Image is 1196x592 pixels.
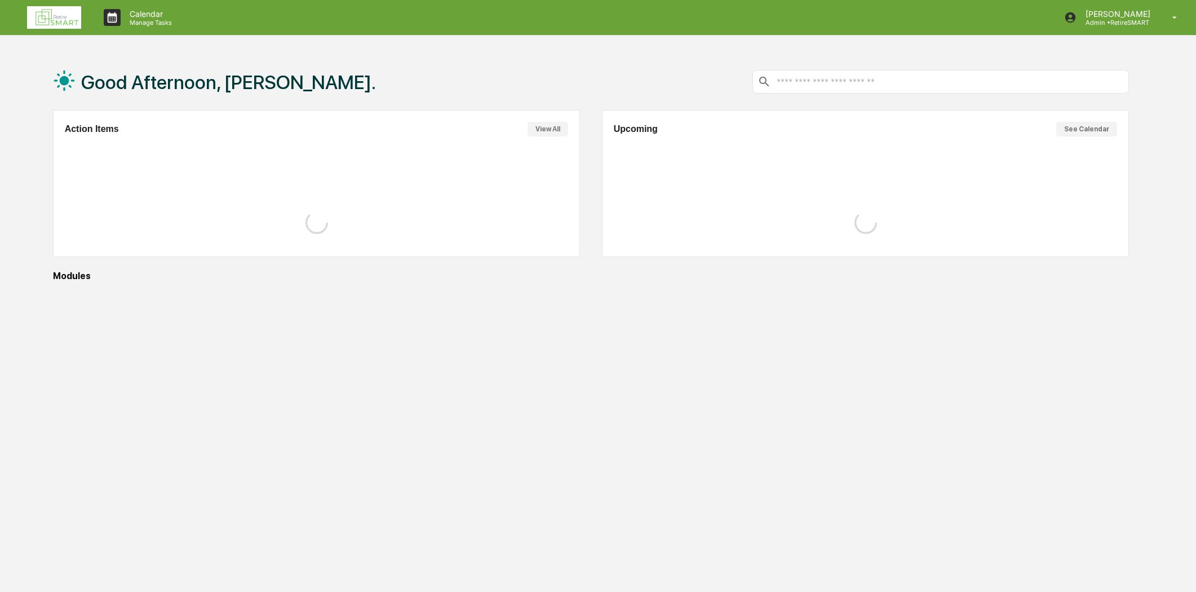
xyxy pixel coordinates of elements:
[53,271,1129,281] div: Modules
[1077,19,1156,26] p: Admin • RetireSMART
[121,19,178,26] p: Manage Tasks
[1077,9,1156,19] p: [PERSON_NAME]
[528,122,568,136] button: View All
[121,9,178,19] p: Calendar
[1056,122,1117,136] button: See Calendar
[81,71,376,94] h1: Good Afternoon, [PERSON_NAME].
[65,124,119,134] h2: Action Items
[27,6,81,29] img: logo
[614,124,658,134] h2: Upcoming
